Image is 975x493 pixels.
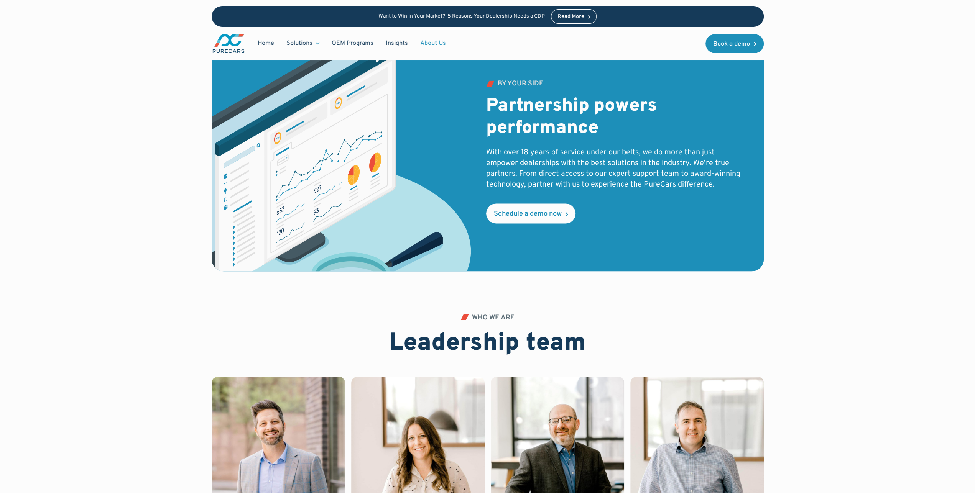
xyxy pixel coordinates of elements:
[498,80,543,87] div: by your side
[326,36,380,51] a: OEM Programs
[486,147,745,190] p: With over 18 years of service under our belts, we do more than just empower dealerships with the ...
[557,14,584,20] div: Read More
[286,39,312,47] div: Solutions
[212,33,245,54] img: purecars logo
[389,329,586,358] h2: Leadership team
[212,33,245,54] a: main
[380,36,414,51] a: Insights
[414,36,452,51] a: About Us
[486,95,745,139] h2: Partnership powers performance
[472,314,515,321] div: WHO WE ARE
[252,36,280,51] a: Home
[280,36,326,51] div: Solutions
[212,33,471,271] img: dashboard analytics illustration
[705,34,764,53] a: Book a demo
[378,13,545,20] p: Want to Win in Your Market? 5 Reasons Your Dealership Needs a CDP
[486,203,575,223] a: Schedule a demo now
[713,41,750,47] div: Book a demo
[494,210,562,217] div: Schedule a demo now
[551,9,597,24] a: Read More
